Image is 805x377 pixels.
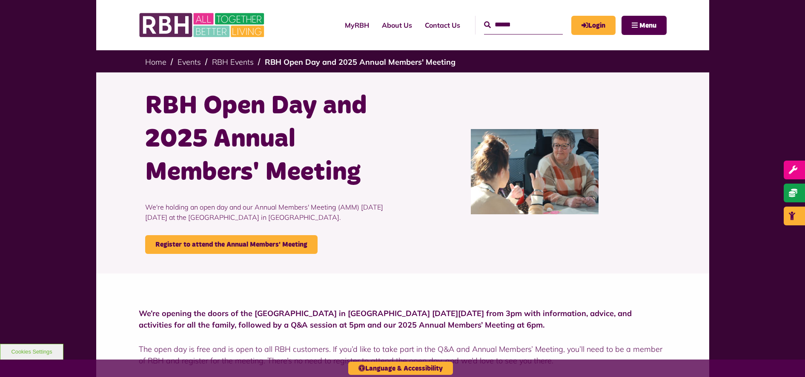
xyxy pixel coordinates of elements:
[767,339,805,377] iframe: Netcall Web Assistant for live chat
[571,16,616,35] a: MyRBH
[139,308,632,330] strong: We’re opening the doors of the [GEOGRAPHIC_DATA] in [GEOGRAPHIC_DATA] [DATE][DATE] from 3pm with ...
[471,129,599,214] img: IMG 7040
[212,57,254,67] a: RBH Events
[375,14,418,37] a: About Us
[639,22,656,29] span: Menu
[145,235,318,254] a: Register to attend the Annual Members' Meeting
[139,343,667,366] p: The open day is free and is open to all RBH customers. If you’d like to take part in the Q&A and ...
[265,57,455,67] a: RBH Open Day and 2025 Annual Members' Meeting
[139,9,266,42] img: RBH
[338,14,375,37] a: MyRBH
[145,189,396,235] p: We're holding an open day and our Annual Members' Meeting (AMM) [DATE][DATE] at the [GEOGRAPHIC_D...
[145,89,396,189] h1: RBH Open Day and 2025 Annual Members' Meeting
[348,362,453,375] button: Language & Accessibility
[145,57,166,67] a: Home
[418,14,467,37] a: Contact Us
[178,57,201,67] a: Events
[622,16,667,35] button: Navigation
